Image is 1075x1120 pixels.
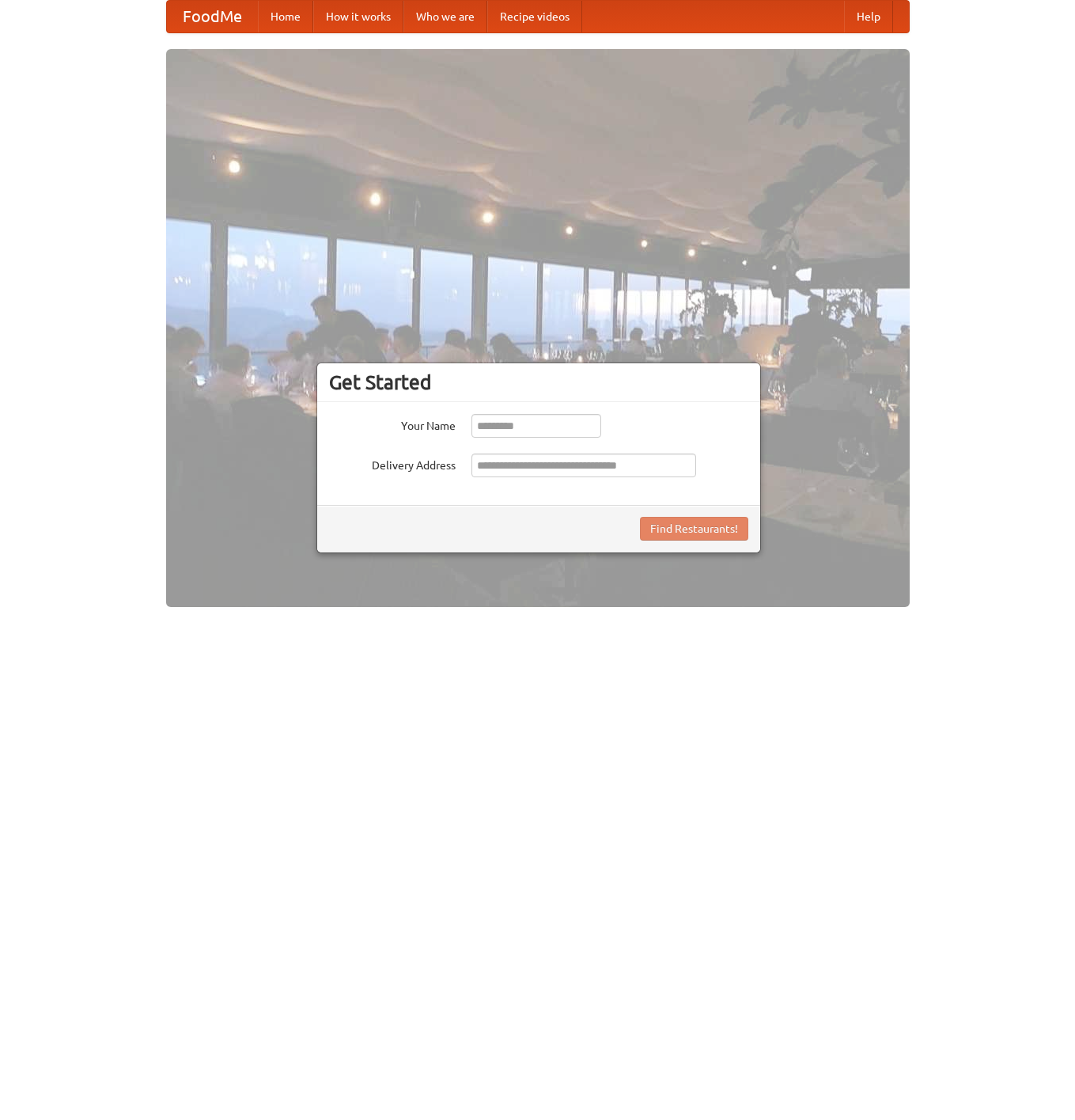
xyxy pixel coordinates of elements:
[329,370,748,394] h3: Get Started
[258,1,313,32] a: Home
[640,517,748,541] button: Find Restaurants!
[167,1,258,32] a: FoodMe
[487,1,582,32] a: Recipe videos
[329,454,456,473] label: Delivery Address
[403,1,487,32] a: Who we are
[844,1,893,32] a: Help
[329,414,456,434] label: Your Name
[313,1,403,32] a: How it works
